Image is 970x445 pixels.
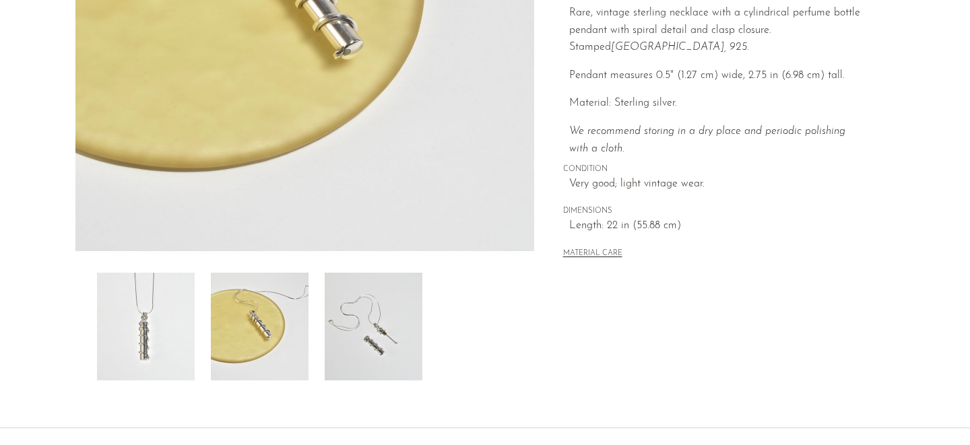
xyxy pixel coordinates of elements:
[569,176,866,193] span: Very good; light vintage wear.
[563,205,866,217] span: DIMENSIONS
[569,67,866,85] p: Pendant measures 0.5" (1.27 cm) wide, 2.75 in (6.98 cm) tall.
[569,5,866,57] p: Rare, vintage sterling necklace with a cylindrical perfume bottle pendant with spiral detail and ...
[569,126,845,154] i: We recommend storing in a dry place and periodic polishing with a cloth.
[211,273,309,380] img: Spiral Perfume Pendant Necklace
[569,95,866,112] p: Material: Sterling silver.
[563,164,866,176] span: CONDITION
[569,217,866,235] span: Length: 22 in (55.88 cm)
[97,273,195,380] img: Spiral Perfume Pendant Necklace
[325,273,422,380] img: Spiral Perfume Pendant Necklace
[611,42,749,53] em: [GEOGRAPHIC_DATA], 925.
[563,249,622,259] button: MATERIAL CARE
